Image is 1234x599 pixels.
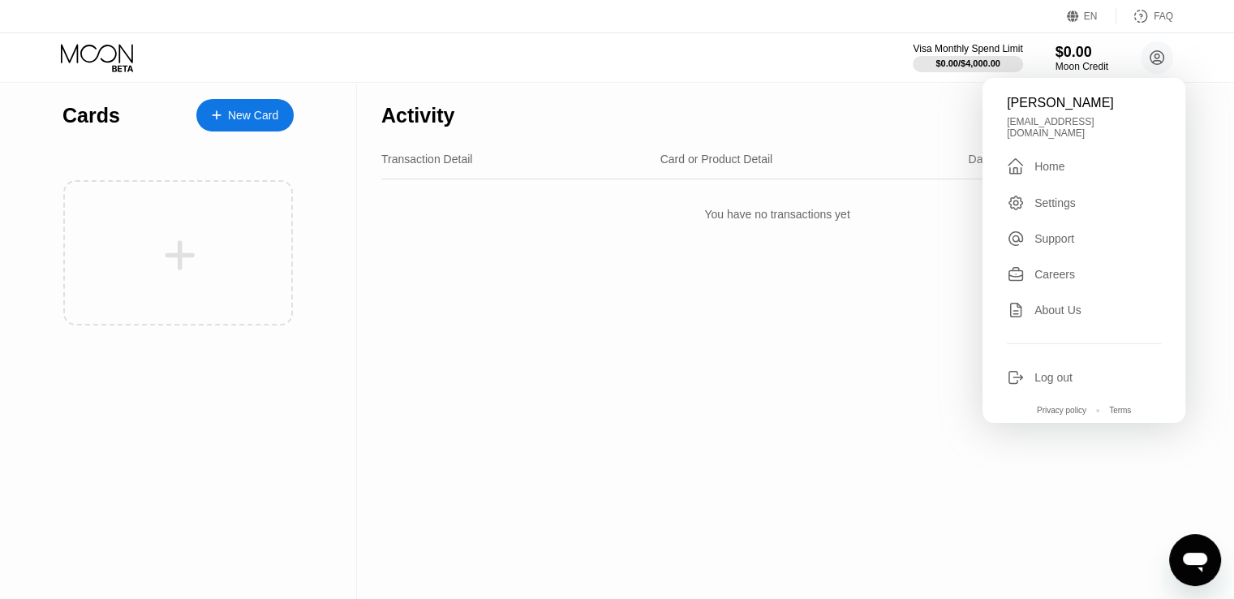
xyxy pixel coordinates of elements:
div: About Us [1007,301,1161,319]
div:  [1007,157,1025,176]
div: EN [1084,11,1098,22]
div: $0.00 [1056,44,1108,61]
div: Home [1034,160,1064,173]
div: EN [1067,8,1116,24]
div: Support [1007,230,1161,248]
div: Home [1007,157,1161,176]
div: Card or Product Detail [660,153,773,166]
div: Cards [62,104,120,127]
div: Settings [1034,196,1076,209]
div: You have no transactions yet [381,192,1173,237]
div: New Card [196,99,294,131]
div: Careers [1007,265,1161,283]
div: Settings [1007,194,1161,212]
div: Moon Credit [1056,61,1108,72]
div: Careers [1034,268,1075,281]
div: Date & Time [968,153,1030,166]
div: Log out [1034,371,1073,384]
div: Privacy policy [1037,406,1086,415]
div: Visa Monthly Spend Limit [913,43,1022,54]
iframe: Button to launch messaging window [1169,534,1221,586]
div: $0.00 / $4,000.00 [935,58,1000,68]
div: About Us [1034,304,1081,317]
div: FAQ [1154,11,1173,22]
div: Transaction Detail [381,153,472,166]
div: New Card [228,109,278,123]
div: Terms [1109,406,1131,415]
div: Activity [381,104,454,127]
div: [EMAIL_ADDRESS][DOMAIN_NAME] [1007,116,1161,139]
div: FAQ [1116,8,1173,24]
div: Support [1034,232,1074,245]
div: Visa Monthly Spend Limit$0.00/$4,000.00 [913,43,1022,72]
div: [PERSON_NAME] [1007,96,1161,110]
div: Log out [1007,368,1161,386]
div: $0.00Moon Credit [1056,44,1108,72]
